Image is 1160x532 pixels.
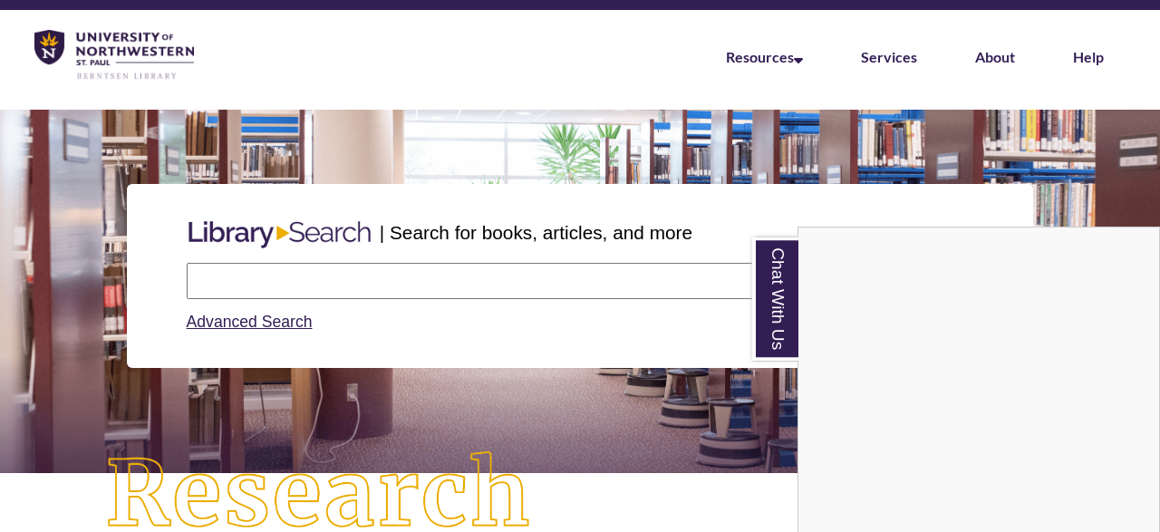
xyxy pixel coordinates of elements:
[1073,48,1104,65] a: Help
[861,48,917,65] a: Services
[975,48,1015,65] a: About
[34,30,194,81] img: UNWSP Library Logo
[726,48,803,65] a: Resources
[752,237,798,361] a: Chat With Us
